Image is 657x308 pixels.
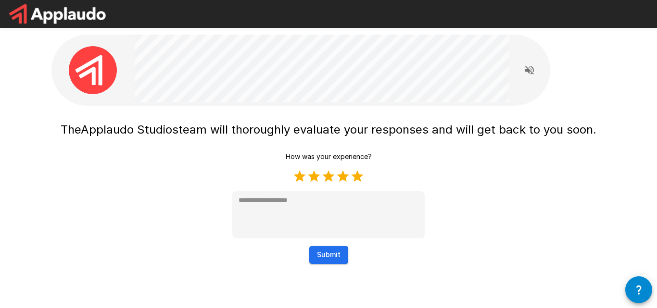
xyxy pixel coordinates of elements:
[69,46,117,94] img: applaudo_avatar.png
[178,123,596,136] span: team will thoroughly evaluate your responses and will get back to you soon.
[309,246,348,264] button: Submit
[520,61,539,80] button: Read questions aloud
[286,152,372,161] p: How was your experience?
[61,123,81,136] span: The
[81,123,178,136] span: Applaudo Studios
